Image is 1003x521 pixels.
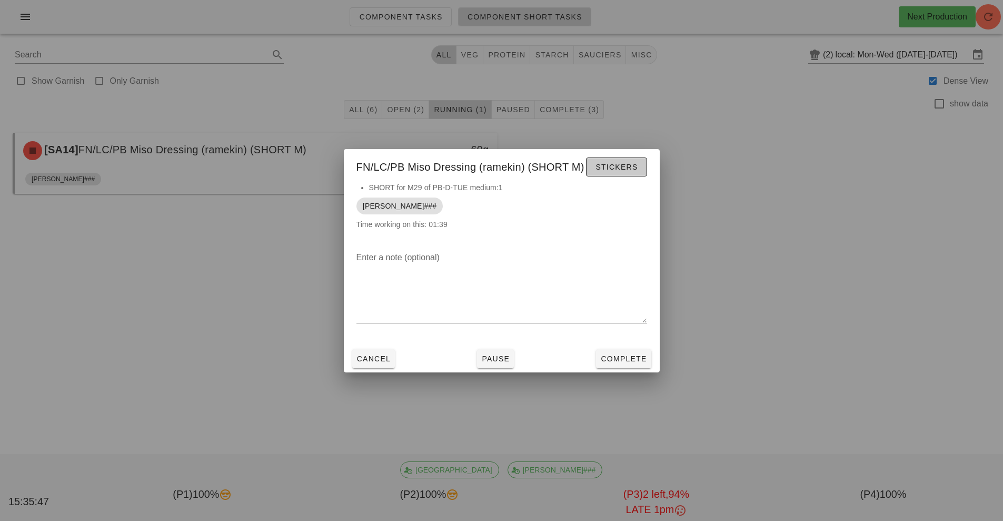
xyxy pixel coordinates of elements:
[586,158,647,176] button: Stickers
[369,182,647,193] li: SHORT for M29 of PB-D-TUE medium:1
[600,355,647,363] span: Complete
[363,198,436,214] span: [PERSON_NAME]###
[595,163,638,171] span: Stickers
[481,355,510,363] span: Pause
[596,349,651,368] button: Complete
[352,349,395,368] button: Cancel
[344,149,660,182] div: FN/LC/PB Miso Dressing (ramekin) (SHORT M)
[356,355,391,363] span: Cancel
[477,349,514,368] button: Pause
[344,182,660,241] div: Time working on this: 01:39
